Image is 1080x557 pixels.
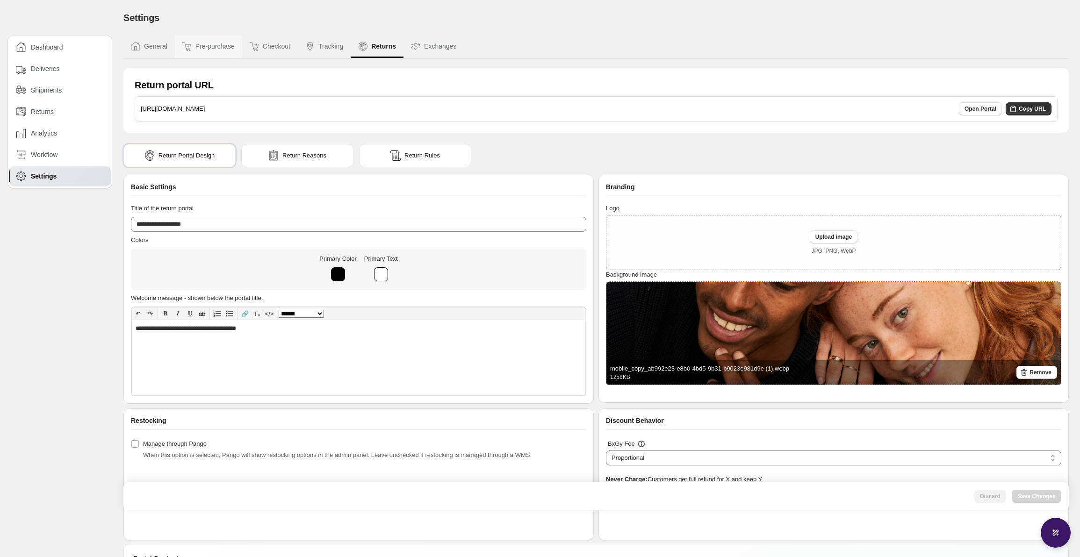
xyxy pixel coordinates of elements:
button: ↷ [144,307,156,320]
span: Copy URL [1019,105,1046,113]
strong: Never Charge: [606,476,648,483]
p: 1258 KB [610,373,789,381]
span: Deliveries [31,64,59,73]
button: T̲ₓ [251,307,263,320]
span: Return Reasons [282,151,326,160]
span: Return Portal Design [158,151,215,160]
span: Background Image [606,271,657,278]
button: Numbered list [211,307,223,320]
s: ab [199,310,205,317]
button: Pre-purchase [175,36,242,58]
span: Return Rules [404,151,440,160]
a: Open Portal [959,102,1002,115]
img: General icon [131,42,140,51]
img: rules icon [390,150,401,161]
div: Restocking [131,416,586,430]
img: Exchanges icon [411,42,420,51]
button: Remove [1016,366,1057,379]
button: Exchanges [403,36,464,58]
p: Customers get full refund for X and keep Y [606,475,1061,484]
img: reasons icon [268,150,279,161]
div: Branding [606,182,1061,196]
span: When this option is selected, Pango will show restocking options in the admin panel. Leave unchec... [143,451,532,458]
div: Basic Settings [131,182,586,196]
p: JPG, PNG, WebP [811,247,856,255]
button: Tracking [298,36,351,58]
button: General [123,36,175,58]
span: Dashboard [31,43,63,52]
span: Logo [606,205,619,212]
span: Manage through Pango [143,440,207,447]
img: Pre-purchase icon [182,42,192,51]
button: Checkout [242,36,298,58]
img: Checkout icon [250,42,259,51]
button: Bullet list [223,307,236,320]
span: Remove [1030,369,1051,376]
img: mobile_copy_ab992e23-e8b0-4bd5-9b31-b9023e981d9e (1).webp [606,282,1061,385]
h3: Colors [131,236,586,245]
button: 𝐁 [159,307,172,320]
button: Copy URL [1006,102,1051,115]
button: ab [196,307,208,320]
span: Settings [123,13,159,23]
span: Returns [31,107,54,116]
img: Tracking icon [305,42,315,51]
span: Upload image [815,233,852,241]
span: Workflow [31,150,58,159]
span: Primary Color [319,255,356,262]
h3: Welcome message - shown below the portal title. [131,293,586,303]
div: mobile_copy_ab992e23-e8b0-4bd5-9b31-b9023e981d9e (1).webp [610,364,789,381]
span: Primary Text [364,255,398,262]
button: Upload image [810,230,858,243]
span: 𝐔 [188,310,192,317]
span: Analytics [31,129,57,138]
span: Open Portal [965,105,996,113]
img: Returns icon [358,42,367,51]
h1: Return portal URL [135,79,214,91]
h3: BxGy Fee [608,439,635,449]
h3: Title of the return portal [131,204,586,213]
span: Shipments [31,86,62,95]
button: 𝐔 [184,307,196,320]
div: Discount Behavior [606,416,1061,430]
button: 🔗 [239,307,251,320]
img: portal icon [144,150,155,161]
button: 𝑰 [172,307,184,320]
span: Settings [31,171,57,181]
h3: [URL][DOMAIN_NAME] [141,104,205,114]
button: Returns [351,36,403,58]
button: </> [263,307,275,320]
button: ↶ [132,307,144,320]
